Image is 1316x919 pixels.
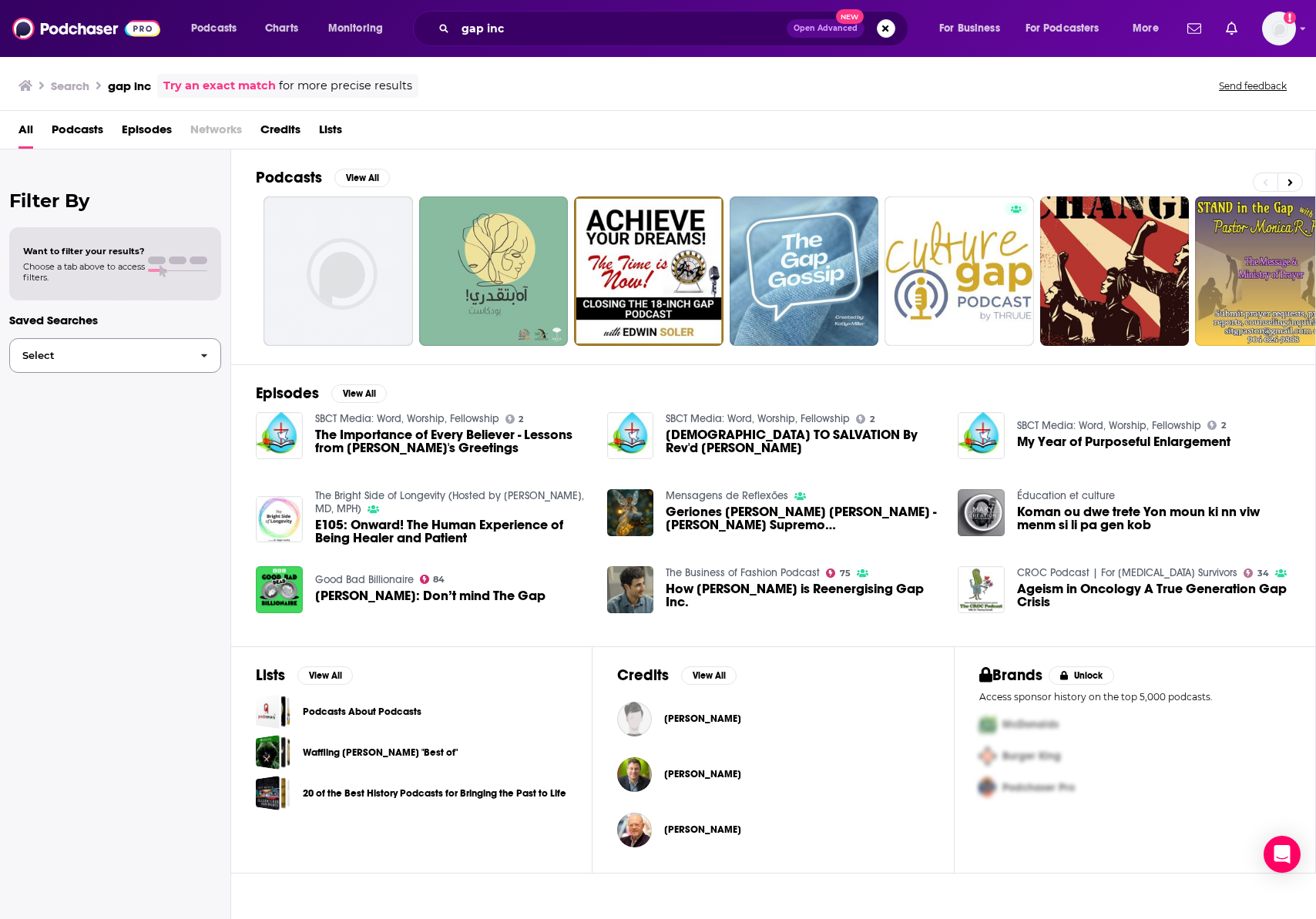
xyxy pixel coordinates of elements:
a: Lists [319,117,342,149]
a: All [18,117,33,149]
a: The Bright Side of Longevity (Hosted by Dr. Roger Landry, MD, MPH) [315,489,584,515]
a: My Year of Purposeful Enlargement [1017,435,1230,448]
a: Charts [255,16,307,41]
span: Podcasts [52,117,103,149]
a: E105: Onward! The Human Experience of Being Healer and Patient [315,518,589,545]
button: Unlock [1049,666,1114,685]
a: SBCT Media: Word, Worship, Fellowship [666,412,850,425]
button: Chris NelsonChris Nelson [617,694,928,743]
button: Chris O'NeillChris O'Neill [617,750,928,799]
a: CROC Podcast | For Cancer Survivors [1017,566,1237,579]
a: Credits [260,117,300,149]
span: Geriones [PERSON_NAME] [PERSON_NAME] - [PERSON_NAME] Supremo [DEMOGRAPHIC_DATA] [DATE] 10_04 [666,505,939,532]
img: Chris Nelson [617,702,652,736]
a: 2 [1207,421,1226,430]
a: Waffling Taylors "Best of" [256,735,290,770]
a: 20 of the Best History Podcasts for Bringing the Past to Life [303,785,566,802]
button: open menu [1122,16,1178,41]
div: Search podcasts, credits, & more... [428,11,923,46]
span: Podcasts [191,18,237,39]
span: for more precise results [279,77,412,95]
p: Saved Searches [9,313,221,327]
h2: Filter By [9,190,221,212]
img: Chris O'Neill [617,757,652,792]
span: Burger King [1002,750,1061,763]
a: PodcastsView All [256,168,390,187]
span: How [PERSON_NAME] is Reenergising Gap Inc. [666,582,939,609]
p: Access sponsor history on the top 5,000 podcasts. [979,691,1291,703]
span: Charts [265,18,298,39]
button: open menu [928,16,1019,41]
img: Ageism in Oncology A True Generation Gap Crisis [958,566,1005,613]
span: McDonalds [1002,718,1059,731]
img: How Zac Posen is Reenergising Gap Inc. [607,566,654,613]
span: [PERSON_NAME] [664,823,741,836]
a: Doris Fisher: Don’t mind The Gap [315,589,546,602]
span: Select [10,350,188,361]
button: View All [334,169,390,187]
div: Open Intercom Messenger [1264,836,1301,873]
a: Chris O'Neill [664,768,741,780]
a: 34 [1244,569,1269,578]
span: Monitoring [328,18,383,39]
span: Networks [190,117,242,149]
button: Open AdvancedNew [787,19,864,38]
h2: Podcasts [256,168,322,187]
img: The Importance of Every Believer - Lessons from Paul's Greetings [256,412,303,459]
a: Chris Nelson [664,713,741,725]
img: HINDERANCES TO SALVATION By Rev'd Adeola Akanbi [607,412,654,459]
img: Podchaser - Follow, Share and Rate Podcasts [12,14,160,43]
a: The Importance of Every Believer - Lessons from Paul's Greetings [315,428,589,454]
a: Éducation et culture [1017,489,1115,502]
button: open menu [317,16,403,41]
img: Geriones Borges da Silva - Jesus Cristo Supremo Pastor 2025-06-20 10_04 [607,489,654,536]
a: Geriones Borges da Silva - Jesus Cristo Supremo Pastor 2025-06-20 10_04 [666,505,939,532]
span: [DEMOGRAPHIC_DATA] TO SALVATION By Rev'd [PERSON_NAME] [666,428,939,454]
a: Waffling [PERSON_NAME] "Best of" [303,744,458,761]
a: Koman ou dwe trete Yon moun ki nn viw menm si li pa gen kob [1017,505,1291,532]
span: For Business [939,18,1000,39]
a: HINDERANCES TO SALVATION By Rev'd Adeola Akanbi [666,428,939,454]
a: Show notifications dropdown [1181,15,1207,42]
span: [PERSON_NAME] [664,713,741,725]
span: 2 [870,416,875,423]
img: My Year of Purposeful Enlargement [958,412,1005,459]
a: Good Bad Billionaire [315,573,414,586]
img: E105: Onward! The Human Experience of Being Healer and Patient [256,496,303,543]
h3: gap inc [108,79,151,93]
img: Mickey Drexler [617,813,652,847]
a: Ageism in Oncology A True Generation Gap Crisis [1017,582,1291,609]
a: Mensagens de Reflexões [666,489,788,502]
button: open menu [180,16,257,41]
button: Show profile menu [1262,12,1296,45]
a: Podcasts About Podcasts [303,703,421,720]
a: The Business of Fashion Podcast [666,566,820,579]
h2: Brands [979,666,1043,685]
a: SBCT Media: Word, Worship, Fellowship [315,412,499,425]
span: Podchaser Pro [1002,781,1075,794]
img: First Pro Logo [973,709,1002,740]
span: Podcasts About Podcasts [256,694,290,729]
a: Koman ou dwe trete Yon moun ki nn viw menm si li pa gen kob [958,489,1005,536]
h2: Lists [256,666,285,685]
span: More [1133,18,1159,39]
span: Open Advanced [794,25,858,32]
span: Episodes [122,117,172,149]
button: View All [331,384,387,403]
img: Doris Fisher: Don’t mind The Gap [256,566,303,613]
a: ListsView All [256,666,353,685]
span: The Importance of Every Believer - Lessons from [PERSON_NAME]'s Greetings [315,428,589,454]
a: 2 [856,414,875,424]
a: 20 of the Best History Podcasts for Bringing the Past to Life [256,776,290,810]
